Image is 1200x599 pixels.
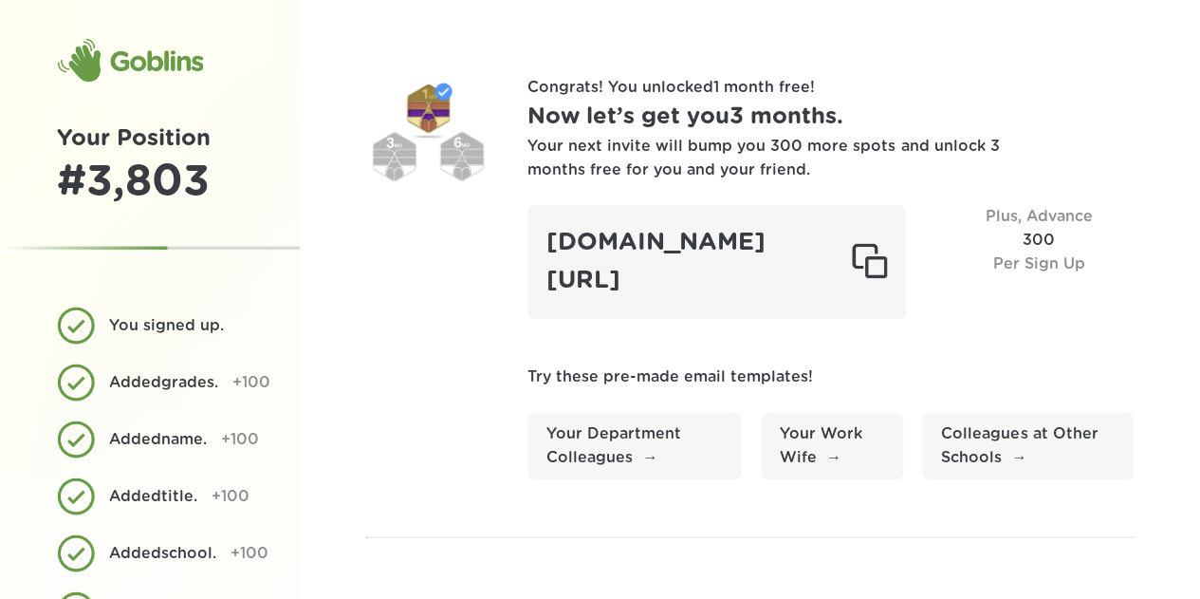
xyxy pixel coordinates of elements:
[231,542,268,566] div: +100
[527,135,1002,182] div: Your next invite will bump you 300 more spots and unlock 3 months free for you and your friend.
[527,365,1134,389] p: Try these pre-made email templates!
[109,428,207,452] div: Added name .
[527,205,906,318] div: [DOMAIN_NAME][URL]
[527,76,1134,100] p: Congrats! You unlocked 1 month free !
[109,371,218,395] div: Added grades .
[57,38,203,84] div: Goblins
[221,428,259,452] div: +100
[109,542,216,566] div: Added school .
[922,413,1134,479] a: Colleagues at Other Schools
[527,413,742,479] a: Your Department Colleagues
[944,205,1134,318] div: 300
[57,122,243,157] h1: Your Position
[212,485,249,509] div: +100
[986,209,1093,224] span: Plus, Advance
[57,157,243,208] div: # 3,803
[527,100,1134,135] h1: Now let’s get you 3 months .
[993,256,1085,271] span: Per Sign Up
[109,314,229,338] div: You signed up.
[761,413,903,479] a: Your Work Wife
[109,485,197,509] div: Added title .
[232,371,270,395] div: +100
